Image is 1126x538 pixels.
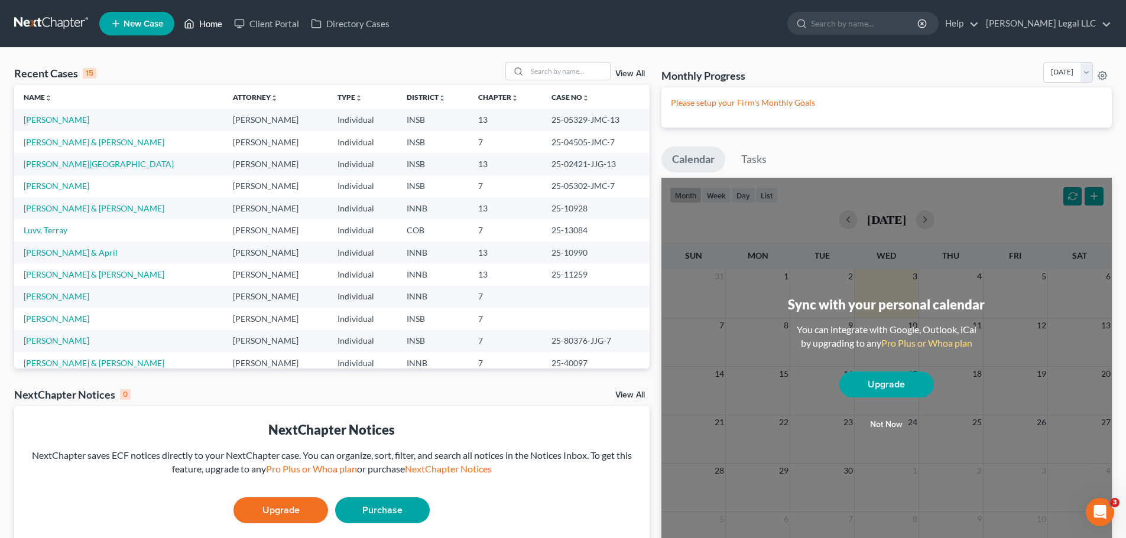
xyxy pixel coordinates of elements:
[397,263,469,285] td: INNB
[1086,498,1114,526] iframe: Intercom live chat
[397,131,469,153] td: INSB
[24,115,89,125] a: [PERSON_NAME]
[223,352,328,374] td: [PERSON_NAME]
[939,13,979,34] a: Help
[328,286,397,308] td: Individual
[24,137,164,147] a: [PERSON_NAME] & [PERSON_NAME]
[271,94,278,102] i: unfold_more
[328,330,397,352] td: Individual
[223,263,328,285] td: [PERSON_NAME]
[328,242,397,263] td: Individual
[223,153,328,175] td: [PERSON_NAME]
[469,197,542,219] td: 13
[45,94,52,102] i: unfold_more
[615,70,645,78] a: View All
[397,330,469,352] td: INSB
[24,358,164,368] a: [PERSON_NAME] & [PERSON_NAME]
[328,352,397,374] td: Individual
[469,175,542,197] td: 7
[83,68,96,79] div: 15
[839,371,934,397] a: Upgrade
[397,352,469,374] td: INNB
[1110,498,1119,507] span: 3
[551,93,589,102] a: Case Nounfold_more
[24,291,89,301] a: [PERSON_NAME]
[24,159,174,169] a: [PERSON_NAME][GEOGRAPHIC_DATA]
[338,93,362,102] a: Typeunfold_more
[223,242,328,263] td: [PERSON_NAME]
[305,13,395,34] a: Directory Cases
[228,13,305,34] a: Client Portal
[120,389,131,400] div: 0
[328,131,397,153] td: Individual
[14,387,131,402] div: NextChapter Notices
[328,219,397,241] td: Individual
[397,153,469,175] td: INSB
[24,181,89,191] a: [PERSON_NAME]
[407,93,446,102] a: Districtunfold_more
[469,153,542,175] td: 13
[397,219,469,241] td: COB
[223,131,328,153] td: [PERSON_NAME]
[328,175,397,197] td: Individual
[469,109,542,131] td: 13
[542,131,650,153] td: 25-04505-JMC-7
[582,94,589,102] i: unfold_more
[405,463,492,474] a: NextChapter Notices
[788,295,985,314] div: Sync with your personal calendar
[24,93,52,102] a: Nameunfold_more
[397,286,469,308] td: INNB
[335,497,430,523] a: Purchase
[328,109,397,131] td: Individual
[542,263,650,285] td: 25-11259
[397,175,469,197] td: INSB
[328,153,397,175] td: Individual
[328,197,397,219] td: Individual
[527,63,610,80] input: Search by name...
[397,242,469,263] td: INNB
[542,330,650,352] td: 25-80376-JJG-7
[671,97,1102,109] p: Please setup your Firm's Monthly Goals
[469,263,542,285] td: 13
[439,94,446,102] i: unfold_more
[223,286,328,308] td: [PERSON_NAME]
[223,197,328,219] td: [PERSON_NAME]
[542,109,650,131] td: 25-05329-JMC-13
[355,94,362,102] i: unfold_more
[397,197,469,219] td: INNB
[469,131,542,153] td: 7
[223,330,328,352] td: [PERSON_NAME]
[542,197,650,219] td: 25-10928
[24,269,164,279] a: [PERSON_NAME] & [PERSON_NAME]
[328,308,397,330] td: Individual
[542,352,650,374] td: 25-40097
[542,219,650,241] td: 25-13084
[223,175,328,197] td: [PERSON_NAME]
[397,109,469,131] td: INSB
[223,308,328,330] td: [PERSON_NAME]
[469,242,542,263] td: 13
[124,19,163,28] span: New Case
[811,12,919,34] input: Search by name...
[615,391,645,399] a: View All
[731,146,777,172] a: Tasks
[223,219,328,241] td: [PERSON_NAME]
[469,308,542,330] td: 7
[478,93,518,102] a: Chapterunfold_more
[469,219,542,241] td: 7
[266,463,357,474] a: Pro Plus or Whoa plan
[839,413,934,436] button: Not now
[178,13,228,34] a: Home
[511,94,518,102] i: unfold_more
[792,323,981,350] div: You can integrate with Google, Outlook, iCal by upgrading to any
[542,175,650,197] td: 25-05302-JMC-7
[223,109,328,131] td: [PERSON_NAME]
[233,497,328,523] a: Upgrade
[542,242,650,263] td: 25-10990
[469,286,542,308] td: 7
[233,93,278,102] a: Attorneyunfold_more
[542,153,650,175] td: 25-02421-JJG-13
[24,335,89,345] a: [PERSON_NAME]
[469,330,542,352] td: 7
[661,69,745,83] h3: Monthly Progress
